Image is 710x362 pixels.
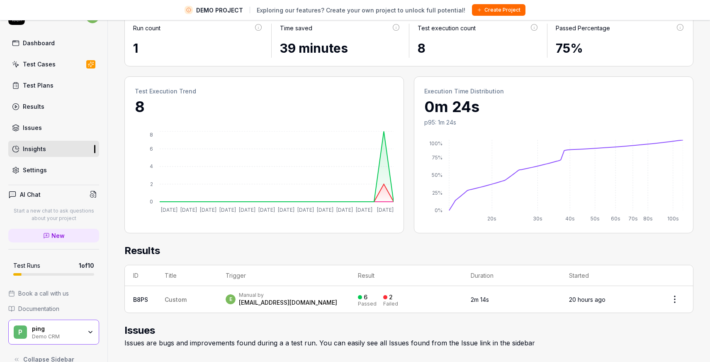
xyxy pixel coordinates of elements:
p: 0m 24s [424,95,683,118]
th: Title [156,265,217,286]
div: 8 [418,39,539,58]
tspan: 0 [150,198,153,205]
span: Documentation [18,304,59,313]
h5: Test Runs [13,262,40,269]
tspan: 40s [565,215,575,222]
th: Trigger [217,265,350,286]
tspan: [DATE] [219,207,236,213]
a: Issues [8,120,99,136]
button: ppingDemo CRM [8,320,99,345]
a: Test Plans [8,77,99,93]
tspan: 25% [432,190,443,196]
div: Time saved [280,24,312,32]
div: Dashboard [23,39,55,47]
div: Insights [23,144,46,153]
th: Result [350,265,462,286]
tspan: 50% [432,172,443,178]
h2: Issues [124,323,693,338]
tspan: 30s [533,215,542,222]
div: 6 [364,294,367,301]
th: ID [125,265,156,286]
tspan: 100s [667,215,679,222]
tspan: 6 [150,146,153,152]
tspan: 20s [487,215,496,222]
div: Test execution count [418,24,476,32]
tspan: [DATE] [336,207,353,213]
div: Issues are bugs and improvements found during a a test run. You can easily see all Issues found f... [124,338,693,348]
div: Results [23,102,44,111]
span: Exploring our features? Create your own project to unlock full potential! [257,6,465,15]
tspan: 100% [429,140,443,147]
div: 1 [133,39,263,58]
tspan: 75% [432,154,443,161]
tspan: 80s [643,215,653,222]
tspan: 0% [435,207,443,213]
div: Test Plans [23,81,53,90]
tspan: [DATE] [239,207,255,213]
a: Dashboard [8,35,99,51]
span: DEMO PROJECT [196,6,243,15]
div: Test Cases [23,60,56,68]
a: B8PS [133,296,148,303]
div: Failed [383,301,398,306]
div: Passed Percentage [556,24,610,32]
button: Create Project [472,4,525,16]
tspan: [DATE] [161,207,177,213]
tspan: [DATE] [278,207,294,213]
span: e [226,294,236,304]
a: Settings [8,162,99,178]
a: Results [8,98,99,115]
time: 20 hours ago [569,296,605,303]
h2: Execution Time Distribution [424,87,683,95]
h2: Results [124,243,693,265]
div: Run count [133,24,160,32]
time: 2m 14s [471,296,489,303]
span: p [14,325,27,339]
h4: AI Chat [20,190,41,199]
tspan: 50s [591,215,600,222]
tspan: [DATE] [317,207,333,213]
div: Settings [23,166,47,174]
span: Book a call with us [18,289,69,298]
a: Documentation [8,304,99,313]
a: Test Cases [8,56,99,72]
tspan: 4 [150,163,153,169]
div: 2 [389,294,393,301]
th: Duration [462,265,561,286]
span: Custom [165,296,187,303]
div: Passed [358,301,377,306]
span: 1 of 10 [79,261,94,270]
a: Book a call with us [8,289,99,298]
tspan: [DATE] [377,207,394,213]
h2: Test Execution Trend [135,87,394,95]
div: Issues [23,123,42,132]
tspan: 60s [611,215,620,222]
tspan: [DATE] [297,207,314,213]
div: 39 minutes [280,39,401,58]
div: Manual by [239,292,337,298]
span: New [51,231,65,240]
p: Start a new chat to ask questions about your project [8,207,99,222]
p: p95: 1m 24s [424,118,683,127]
tspan: 8 [150,132,153,138]
tspan: 2 [150,181,153,187]
tspan: [DATE] [258,207,275,213]
div: ping [32,325,82,333]
a: Insights [8,141,99,157]
tspan: 70s [628,215,638,222]
div: Demo CRM [32,333,82,339]
tspan: [DATE] [180,207,197,213]
tspan: [DATE] [356,207,372,213]
th: Started [561,265,657,286]
p: 8 [135,95,394,118]
a: New [8,229,99,242]
div: [EMAIL_ADDRESS][DOMAIN_NAME] [239,298,337,307]
tspan: [DATE] [200,207,216,213]
div: 75% [556,39,685,58]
